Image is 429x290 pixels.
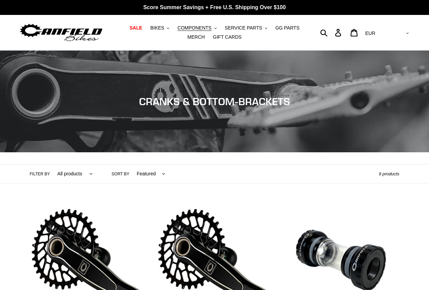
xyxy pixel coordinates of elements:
[225,25,262,31] span: SERVICE PARTS
[174,23,220,33] button: COMPONENTS
[30,171,50,177] label: Filter by
[184,33,208,42] a: MERCH
[126,23,145,33] a: SALE
[139,95,290,108] span: CRANKS & BOTTOM-BRACKETS
[221,23,271,33] button: SERVICE PARTS
[275,25,299,31] span: GG PARTS
[210,33,245,42] a: GIFT CARDS
[147,23,173,33] button: BIKES
[177,25,211,31] span: COMPONENTS
[112,171,129,177] label: Sort by
[130,25,142,31] span: SALE
[213,34,242,40] span: GIFT CARDS
[150,25,164,31] span: BIKES
[272,23,303,33] a: GG PARTS
[188,34,205,40] span: MERCH
[379,171,399,176] span: 9 products
[19,22,103,43] img: Canfield Bikes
